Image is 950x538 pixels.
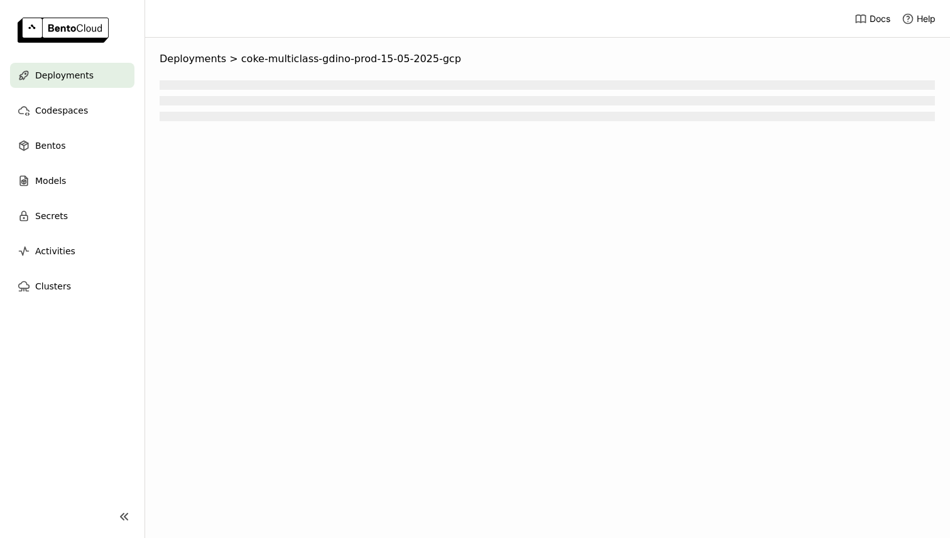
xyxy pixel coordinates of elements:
a: Models [10,168,134,193]
div: Help [902,13,936,25]
span: Secrets [35,208,68,223]
span: Clusters [35,279,71,294]
span: Activities [35,244,75,259]
span: Codespaces [35,103,88,118]
a: Clusters [10,274,134,299]
span: Help [917,13,936,24]
span: Models [35,173,66,188]
span: Bentos [35,138,65,153]
a: Activities [10,239,134,264]
span: Deployments [160,53,226,65]
a: Docs [854,13,890,25]
span: coke-multiclass-gdino-prod-15-05-2025-gcp [241,53,461,65]
span: Deployments [35,68,94,83]
a: Bentos [10,133,134,158]
span: Docs [870,13,890,24]
nav: Breadcrumbs navigation [160,53,935,65]
a: Secrets [10,203,134,229]
img: logo [18,18,109,43]
span: > [226,53,241,65]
